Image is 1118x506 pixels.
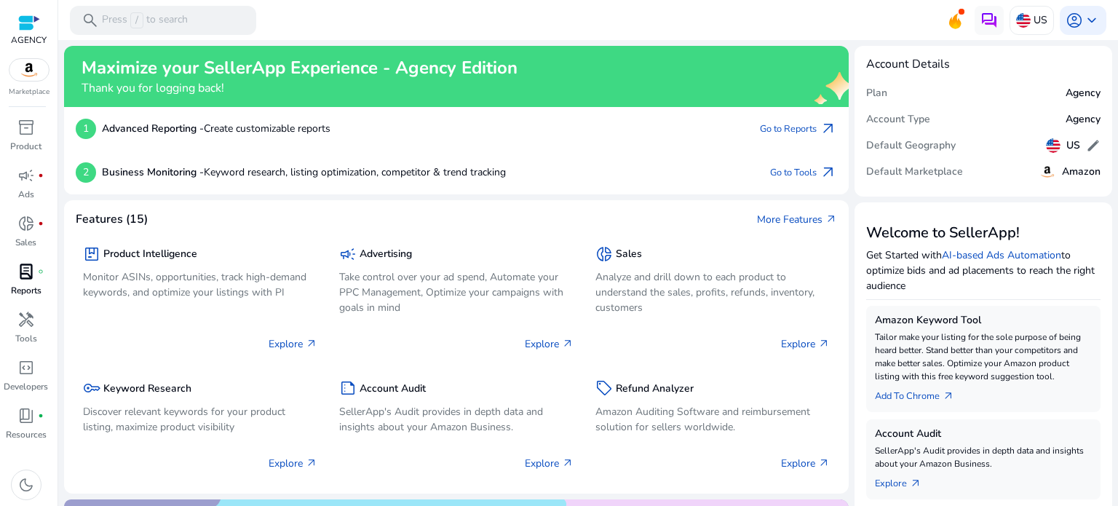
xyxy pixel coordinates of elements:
p: SellerApp's Audit provides in depth data and insights about your Amazon Business. [339,404,574,435]
span: arrow_outward [306,457,317,469]
span: / [130,12,143,28]
img: us.svg [1016,13,1031,28]
p: Ads [18,188,34,201]
span: fiber_manual_record [38,413,44,419]
h4: Thank you for logging back! [82,82,518,95]
span: account_circle [1066,12,1083,29]
p: Explore [269,336,317,352]
span: fiber_manual_record [38,173,44,178]
b: Business Monitoring - [102,165,204,179]
span: campaign [17,167,35,184]
p: Sales [15,236,36,249]
span: sell [595,379,613,397]
p: Explore [781,456,830,471]
img: amazon.svg [1039,163,1056,181]
span: book_4 [17,407,35,424]
p: Marketplace [9,87,49,98]
span: fiber_manual_record [38,221,44,226]
span: inventory_2 [17,119,35,136]
p: Explore [781,336,830,352]
p: Amazon Auditing Software and reimbursement solution for sellers worldwide. [595,404,830,435]
a: Go to Toolsarrow_outward [770,162,837,183]
h5: Sales [616,248,642,261]
span: package [83,245,100,263]
p: Analyze and drill down to each product to understand the sales, profits, refunds, inventory, cust... [595,269,830,315]
h5: Amazon [1062,166,1101,178]
a: Add To Chrome [875,383,966,403]
h5: Default Geography [866,140,956,152]
h5: Amazon Keyword Tool [875,315,1092,327]
h5: Plan [866,87,887,100]
span: arrow_outward [910,478,921,489]
p: Reports [11,284,41,297]
span: dark_mode [17,476,35,494]
h5: US [1066,140,1080,152]
b: Advanced Reporting - [102,122,204,135]
p: US [1034,7,1047,33]
a: More Featuresarrow_outward [757,212,837,227]
p: Create customizable reports [102,121,330,136]
p: Tools [15,332,37,345]
p: SellerApp's Audit provides in depth data and insights about your Amazon Business. [875,444,1092,470]
h4: Account Details [866,58,950,71]
p: Tailor make your listing for the sole purpose of being heard better. Stand better than your compe... [875,331,1092,383]
a: Go to Reportsarrow_outward [760,119,837,139]
h2: Maximize your SellerApp Experience - Agency Edition [82,58,518,79]
h5: Default Marketplace [866,166,963,178]
h4: Features (15) [76,213,148,226]
span: arrow_outward [562,457,574,469]
span: donut_small [17,215,35,232]
p: 2 [76,162,96,183]
h3: Welcome to SellerApp! [866,224,1101,242]
img: amazon.svg [9,59,49,81]
p: Press to search [102,12,188,28]
p: 1 [76,119,96,139]
span: search [82,12,99,29]
p: Discover relevant keywords for your product listing, maximize product visibility [83,404,317,435]
p: Explore [269,456,317,471]
a: Explorearrow_outward [875,470,933,491]
span: summarize [339,379,357,397]
h5: Advertising [360,248,412,261]
span: arrow_outward [943,390,954,402]
span: campaign [339,245,357,263]
h5: Account Type [866,114,930,126]
span: arrow_outward [825,213,837,225]
span: fiber_manual_record [38,269,44,274]
span: donut_small [595,245,613,263]
a: AI-based Ads Automation [942,248,1061,262]
span: arrow_outward [306,338,317,349]
h5: Agency [1066,87,1101,100]
span: edit [1086,138,1101,153]
span: arrow_outward [562,338,574,349]
h5: Account Audit [360,383,426,395]
span: keyboard_arrow_down [1083,12,1101,29]
span: code_blocks [17,359,35,376]
p: Take control over your ad spend, Automate your PPC Management, Optimize your campaigns with goals... [339,269,574,315]
h5: Account Audit [875,428,1092,440]
span: arrow_outward [820,164,837,181]
span: handyman [17,311,35,328]
span: arrow_outward [820,120,837,138]
p: AGENCY [11,33,47,47]
h5: Agency [1066,114,1101,126]
span: arrow_outward [818,457,830,469]
span: arrow_outward [818,338,830,349]
p: Explore [525,456,574,471]
h5: Product Intelligence [103,248,197,261]
p: Get Started with to optimize bids and ad placements to reach the right audience [866,248,1101,293]
p: Resources [6,428,47,441]
p: Explore [525,336,574,352]
span: key [83,379,100,397]
img: us.svg [1046,138,1060,153]
p: Monitor ASINs, opportunities, track high-demand keywords, and optimize your listings with PI [83,269,317,300]
h5: Keyword Research [103,383,191,395]
h5: Refund Analyzer [616,383,694,395]
p: Developers [4,380,48,393]
p: Product [10,140,41,153]
p: Keyword research, listing optimization, competitor & trend tracking [102,165,506,180]
span: lab_profile [17,263,35,280]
